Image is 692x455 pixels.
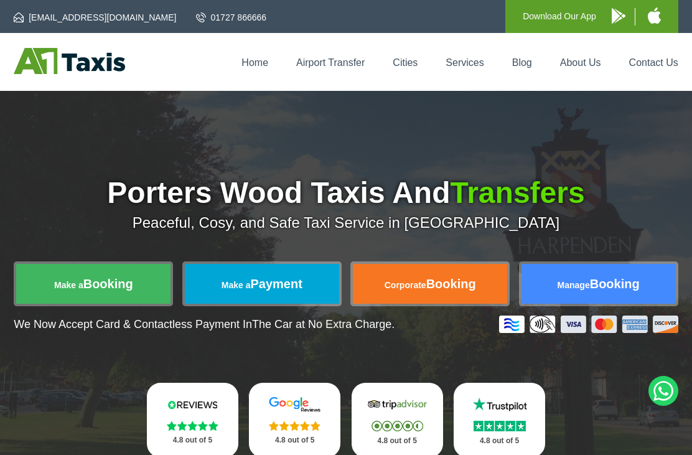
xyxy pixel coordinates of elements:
p: 4.8 out of 5 [161,433,225,448]
p: 4.8 out of 5 [365,433,429,449]
img: Tripadvisor [365,396,429,413]
span: The Car at No Extra Charge. [252,318,395,331]
h1: Porters Wood Taxis And [14,178,678,208]
p: Peaceful, Cosy, and Safe Taxi Service in [GEOGRAPHIC_DATA] [14,214,678,232]
img: A1 Taxis St Albans LTD [14,48,125,74]
a: [EMAIL_ADDRESS][DOMAIN_NAME] [14,11,176,24]
a: 01727 866666 [196,11,267,24]
span: Make a [54,280,83,290]
img: Google [263,396,327,413]
a: Blog [512,57,532,68]
a: Contact Us [629,57,678,68]
a: Services [446,57,484,68]
a: Make aPayment [185,264,339,304]
a: Make aBooking [16,264,171,304]
a: Home [241,57,268,68]
span: Make a [222,280,251,290]
img: Stars [167,421,218,431]
span: Manage [558,280,590,290]
p: Download Our App [523,9,596,24]
span: Corporate [385,280,426,290]
img: A1 Taxis iPhone App [648,7,661,24]
p: 4.8 out of 5 [467,433,531,449]
img: Stars [269,421,320,431]
span: Transfers [451,176,585,209]
a: About Us [560,57,601,68]
img: Credit And Debit Cards [499,316,678,333]
a: ManageBooking [521,264,676,304]
img: Stars [372,421,423,431]
img: Trustpilot [467,396,531,413]
p: 4.8 out of 5 [263,433,327,448]
a: Cities [393,57,418,68]
img: A1 Taxis Android App [612,8,625,24]
img: Stars [474,421,526,431]
a: Airport Transfer [296,57,365,68]
p: We Now Accept Card & Contactless Payment In [14,318,395,331]
img: Reviews.io [161,396,225,413]
a: CorporateBooking [353,264,507,304]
